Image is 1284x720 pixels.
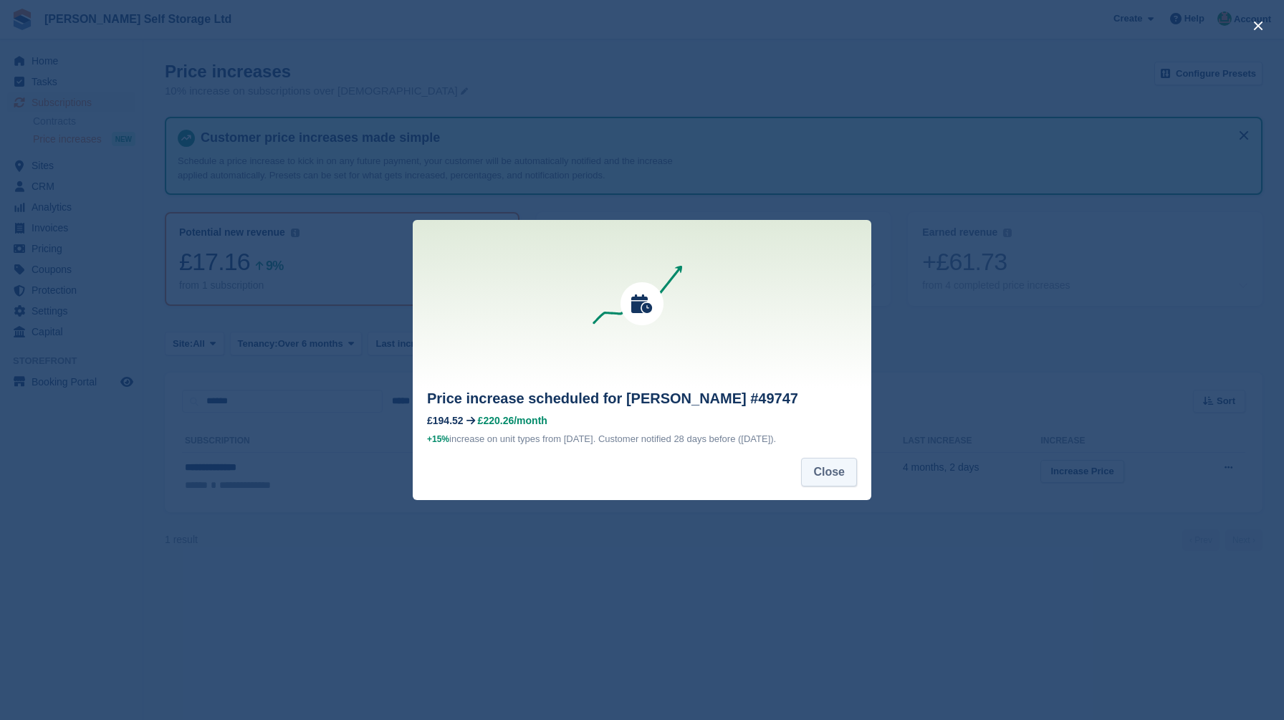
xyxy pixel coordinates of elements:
[514,415,547,426] span: /month
[427,415,464,426] div: £194.52
[598,433,776,444] span: Customer notified 28 days before ([DATE]).
[478,415,514,426] span: £220.26
[801,458,857,486] button: Close
[427,432,449,446] div: +15%
[427,433,595,444] span: increase on unit types from [DATE].
[1247,14,1270,37] button: close
[427,388,857,409] h2: Price increase scheduled for [PERSON_NAME] #49747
